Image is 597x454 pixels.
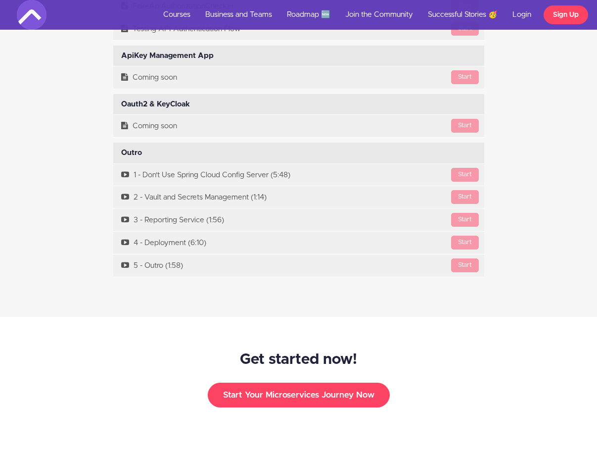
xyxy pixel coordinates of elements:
div: Start [451,70,479,84]
a: Start1 - Don't Use Spring Cloud Config Server (5:48) [113,164,484,186]
div: Oauth2 & KeyCloak [113,94,484,115]
a: StartComing soon [113,66,484,89]
button: Start Your Microservices Journey Now [208,383,390,407]
div: Start [451,119,479,133]
div: ApiKey Management App [113,46,484,66]
a: Start2 - Vault and Secrets Management (1:14) [113,186,484,208]
div: Start [451,213,479,227]
div: Start [451,258,479,272]
a: Start4 - Deployment (6:10) [113,232,484,254]
div: Start [451,190,479,204]
a: Sign Up [544,5,588,24]
a: Start5 - Outro (1:58) [113,254,484,277]
a: StartComing soon [113,115,484,137]
a: Start3 - Reporting Service (1:56) [113,209,484,231]
div: Start [451,236,479,250]
div: Start [451,168,479,182]
div: Outro [113,143,484,163]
